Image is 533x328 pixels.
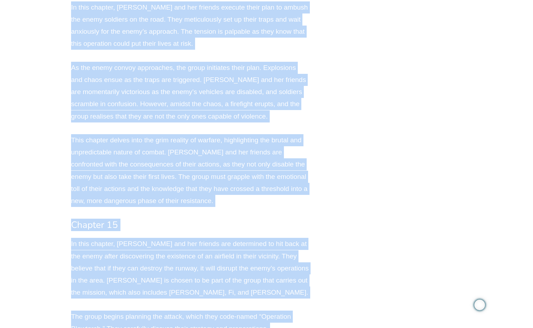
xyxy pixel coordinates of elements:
h3: Chapter 15 [71,219,309,231]
iframe: Chat Widget [415,248,533,328]
p: In this chapter, [PERSON_NAME] and her friends are determined to hit back at the enemy after disc... [71,238,309,299]
p: As the enemy convoy approaches, the group initiates their plan. Explosions and chaos ensue as the... [71,62,309,122]
p: In this chapter, [PERSON_NAME] and her friends execute their plan to ambush the enemy soldiers on... [71,1,309,50]
p: This chapter delves into the grim reality of warfare, highlighting the brutal and unpredictable n... [71,134,309,207]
